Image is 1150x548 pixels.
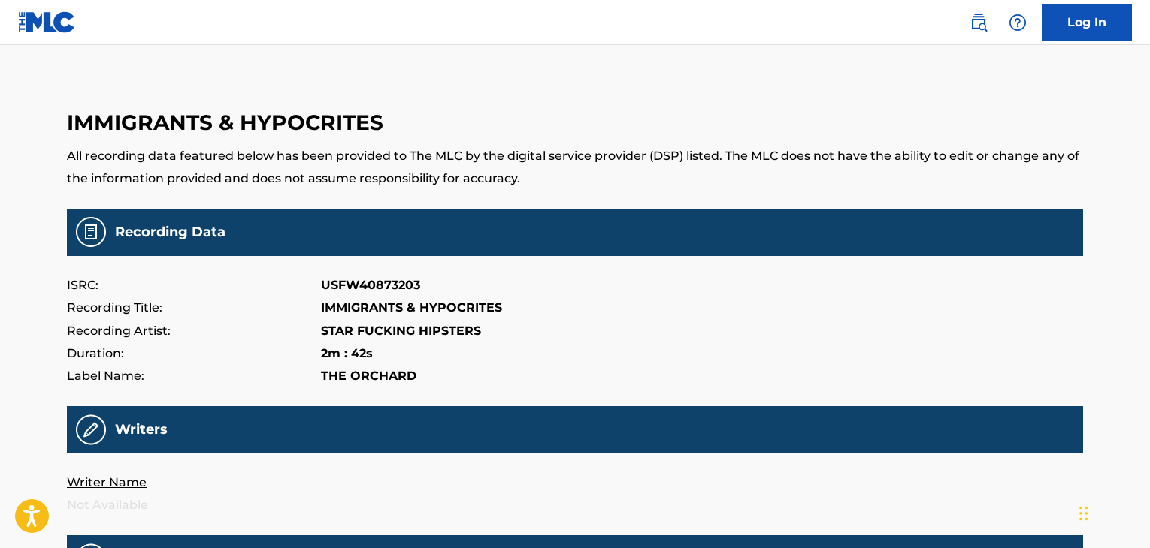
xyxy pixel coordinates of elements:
[321,342,373,365] p: 2m : 42s
[67,297,321,319] p: Recording Title:
[1009,14,1027,32] img: help
[67,274,321,297] p: ISRC:
[1075,476,1150,548] iframe: Chat Widget
[67,365,321,387] p: Label Name:
[970,14,988,32] img: search
[67,494,321,516] p: Not Available
[115,421,168,438] h5: Writers
[18,11,76,33] img: MLC Logo
[67,320,321,342] p: Recording Artist:
[321,320,481,342] p: STAR FUCKING HIPSTERS
[1079,491,1088,536] div: Drag
[1042,4,1132,41] a: Log In
[964,8,994,38] a: Public Search
[67,471,321,494] p: Writer Name
[76,414,106,445] img: Recording Writers
[115,224,225,241] h5: Recording Data
[1003,8,1033,38] div: Help
[321,365,416,387] p: THE ORCHARD
[76,217,106,247] img: Recording Data
[67,342,321,365] p: Duration:
[67,145,1083,191] p: All recording data featured below has been provided to The MLC by the digital service provider (D...
[67,110,1083,136] h3: IMMIGRANTS & HYPOCRITES
[321,297,502,319] p: IMMIGRANTS & HYPOCRITES
[321,274,420,297] p: USFW40873203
